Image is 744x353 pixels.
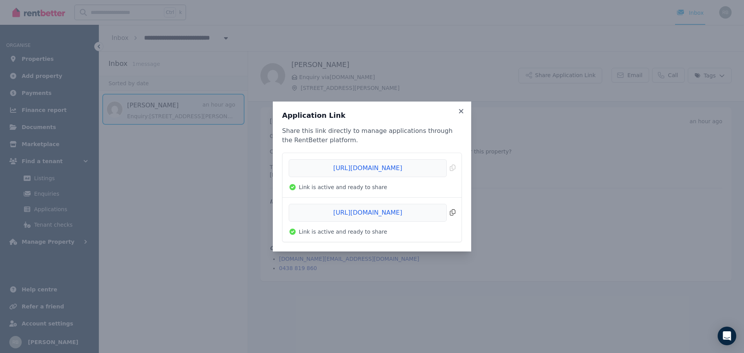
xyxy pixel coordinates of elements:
[299,228,387,236] span: Link is active and ready to share
[289,159,455,177] button: [URL][DOMAIN_NAME]
[289,204,455,222] button: [URL][DOMAIN_NAME]
[282,126,462,145] p: Share this link directly to manage applications through the RentBetter platform.
[718,327,736,345] div: Open Intercom Messenger
[299,183,387,191] span: Link is active and ready to share
[282,111,462,120] h3: Application Link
